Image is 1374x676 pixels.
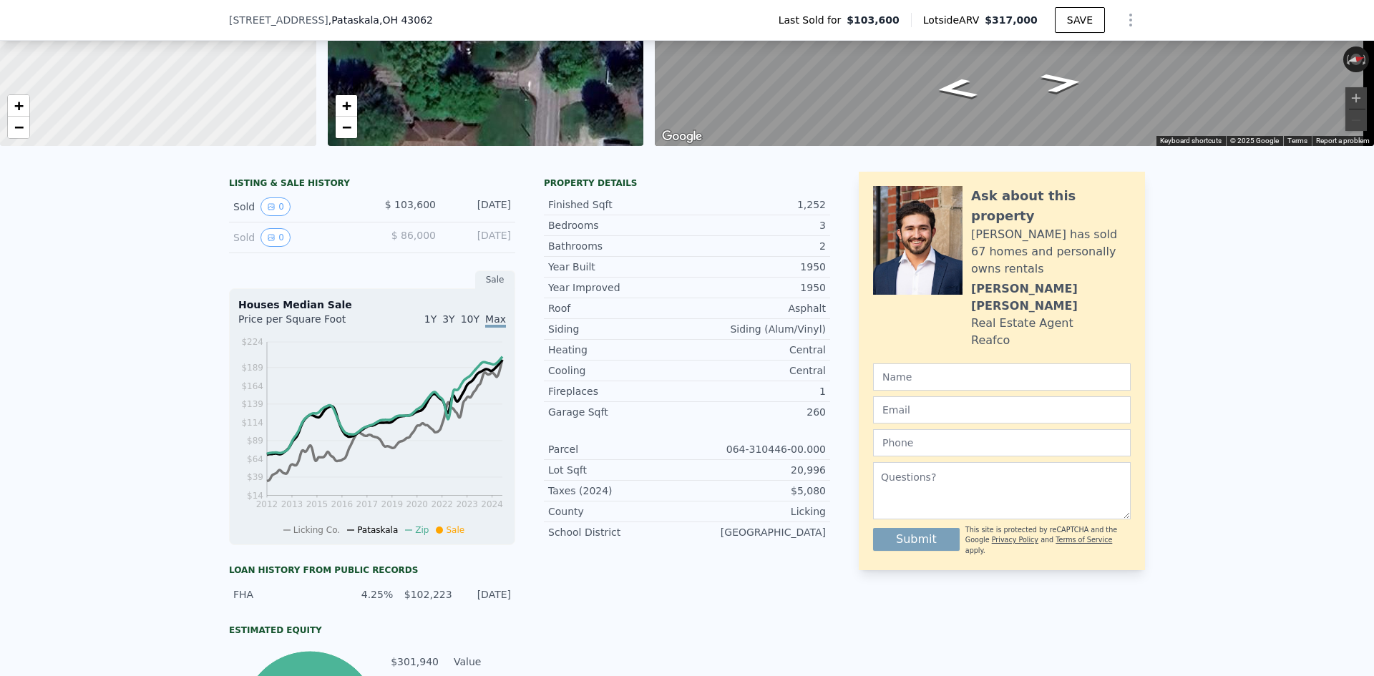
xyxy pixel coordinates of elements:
[341,118,351,136] span: −
[548,260,687,274] div: Year Built
[548,504,687,519] div: County
[985,14,1038,26] span: $317,000
[548,484,687,498] div: Taxes (2024)
[343,587,393,602] div: 4.25%
[971,226,1131,278] div: [PERSON_NAME] has sold 67 homes and personally owns rentals
[1316,137,1370,144] a: Report a problem
[8,95,29,117] a: Zoom in
[328,13,433,27] span: , Pataskala
[390,654,439,670] td: $301,940
[687,343,826,357] div: Central
[917,74,995,104] path: Go South, S Main St
[548,343,687,357] div: Heating
[1345,109,1367,131] button: Zoom out
[336,117,357,138] a: Zoom out
[548,301,687,315] div: Roof
[923,13,985,27] span: Lotside ARV
[873,429,1131,456] input: Phone
[965,525,1131,556] div: This site is protected by reCAPTCHA and the Google and apply.
[485,313,506,328] span: Max
[548,218,687,232] div: Bedrooms
[1160,136,1222,146] button: Keyboard shortcuts
[461,587,511,602] div: [DATE]
[247,454,263,464] tspan: $64
[548,280,687,295] div: Year Improved
[687,322,826,336] div: Siding (Alum/Vinyl)
[229,13,328,27] span: [STREET_ADDRESS]
[687,239,826,253] div: 2
[475,270,515,289] div: Sale
[1345,87,1367,109] button: Zoom in
[14,118,24,136] span: −
[442,313,454,325] span: 3Y
[241,418,263,428] tspan: $114
[548,405,687,419] div: Garage Sqft
[281,499,303,509] tspan: 2013
[247,472,263,482] tspan: $39
[548,239,687,253] div: Bathrooms
[8,117,29,138] a: Zoom out
[1023,67,1101,98] path: Go North, S Main St
[1343,52,1370,68] button: Reset the view
[1287,137,1307,144] a: Terms
[873,396,1131,423] input: Email
[971,332,1010,349] div: Reafco
[481,499,503,509] tspan: 2024
[1055,7,1105,33] button: SAVE
[260,228,291,247] button: View historical data
[238,298,506,312] div: Houses Median Sale
[447,197,511,216] div: [DATE]
[431,499,453,509] tspan: 2022
[233,197,361,216] div: Sold
[687,484,826,498] div: $5,080
[1362,46,1370,72] button: Rotate clockwise
[356,499,379,509] tspan: 2017
[247,436,263,446] tspan: $89
[687,442,826,456] div: 064-310446-00.000
[331,499,354,509] tspan: 2016
[1343,46,1351,72] button: Rotate counterclockwise
[456,499,478,509] tspan: 2023
[451,654,515,670] td: Value
[381,499,404,509] tspan: 2019
[873,528,960,551] button: Submit
[1056,536,1112,544] a: Terms of Service
[336,95,357,117] a: Zoom in
[341,97,351,114] span: +
[687,218,826,232] div: 3
[548,525,687,539] div: School District
[548,384,687,398] div: Fireplaces
[415,525,429,535] span: Zip
[687,463,826,477] div: 20,996
[14,97,24,114] span: +
[544,177,830,189] div: Property details
[687,405,826,419] div: 260
[658,127,706,146] img: Google
[241,337,263,347] tspan: $224
[971,186,1131,226] div: Ask about this property
[241,399,263,409] tspan: $139
[238,312,372,335] div: Price per Square Foot
[1116,6,1145,34] button: Show Options
[461,313,479,325] span: 10Y
[658,127,706,146] a: Open this area in Google Maps (opens a new window)
[687,525,826,539] div: [GEOGRAPHIC_DATA]
[229,177,515,192] div: LISTING & SALE HISTORY
[687,301,826,315] div: Asphalt
[779,13,847,27] span: Last Sold for
[241,363,263,373] tspan: $189
[687,384,826,398] div: 1
[260,197,291,216] button: View historical data
[687,363,826,378] div: Central
[424,313,437,325] span: 1Y
[406,499,428,509] tspan: 2020
[447,228,511,247] div: [DATE]
[873,363,1131,391] input: Name
[687,280,826,295] div: 1950
[357,525,398,535] span: Pataskala
[233,587,334,602] div: FHA
[971,280,1131,315] div: [PERSON_NAME] [PERSON_NAME]
[446,525,464,535] span: Sale
[687,504,826,519] div: Licking
[379,14,433,26] span: , OH 43062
